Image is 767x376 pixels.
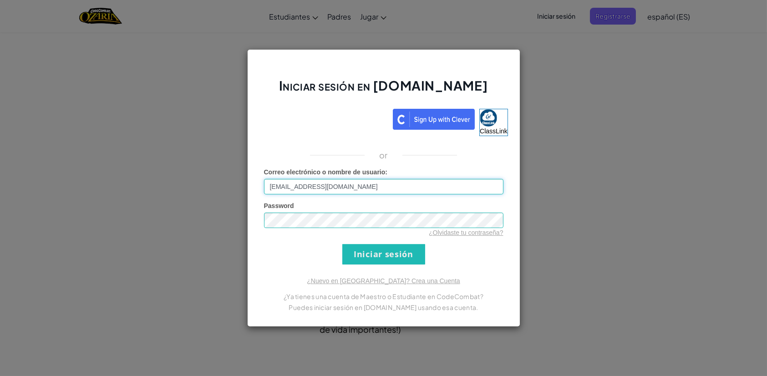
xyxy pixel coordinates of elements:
h2: Iniciar sesión en [DOMAIN_NAME] [264,77,503,103]
img: classlink-logo-small.png [480,109,497,127]
img: clever_sso_button@2x.png [393,109,475,130]
span: Correo electrónico o nombre de usuario [264,168,386,176]
p: or [379,150,388,161]
label: : [264,168,388,177]
span: ClassLink [480,127,508,135]
p: Puedes iniciar sesión en [DOMAIN_NAME] usando esa cuenta. [264,302,503,313]
a: ¿Olvidaste tu contraseña? [429,229,503,236]
a: ¿Nuevo en [GEOGRAPHIC_DATA]? Crea una Cuenta [307,277,460,285]
p: ¿Ya tienes una cuenta de Maestro o Estudiante en CodeCombat? [264,291,503,302]
input: Iniciar sesión [342,244,425,264]
span: Password [264,202,294,209]
iframe: Botón de Acceder con Google [254,108,393,128]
